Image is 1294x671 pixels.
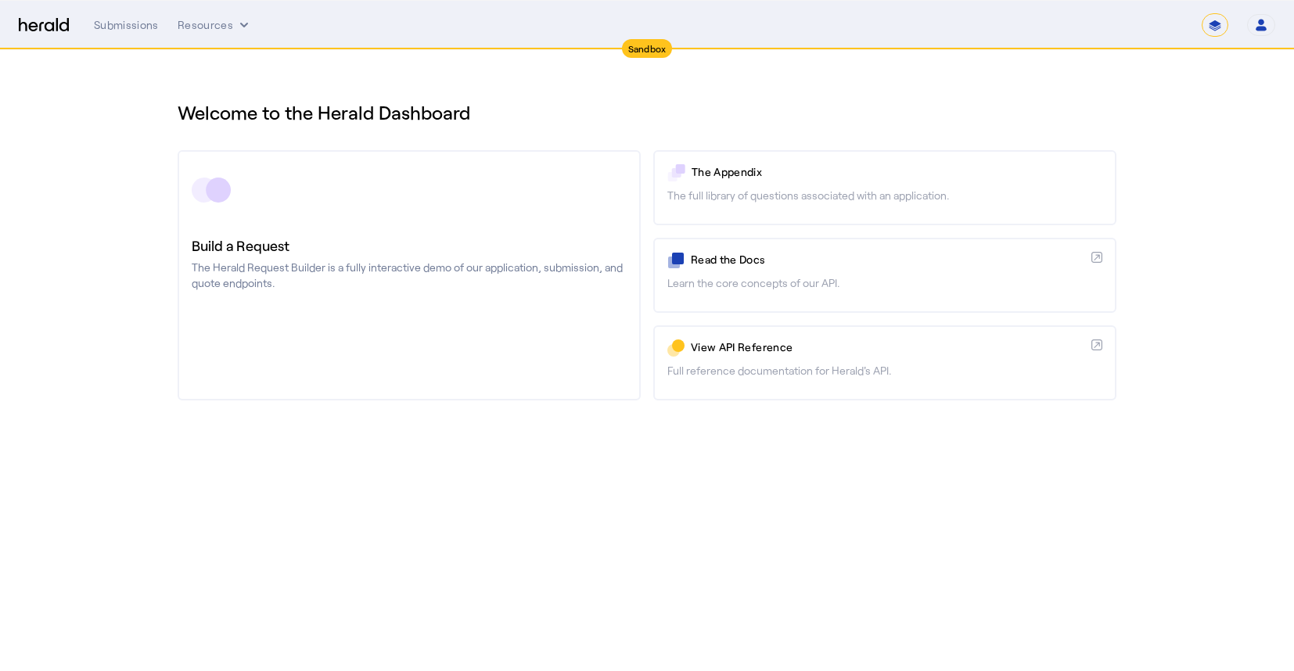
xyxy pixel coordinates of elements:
div: Sandbox [622,39,673,58]
p: The Appendix [692,164,1102,180]
a: Build a RequestThe Herald Request Builder is a fully interactive demo of our application, submiss... [178,150,641,400]
p: Learn the core concepts of our API. [667,275,1102,291]
p: The full library of questions associated with an application. [667,188,1102,203]
p: Read the Docs [691,252,1085,267]
img: Herald Logo [19,18,69,33]
div: Submissions [94,17,159,33]
p: View API Reference [691,339,1085,355]
h3: Build a Request [192,235,627,257]
a: Read the DocsLearn the core concepts of our API. [653,238,1116,313]
a: The AppendixThe full library of questions associated with an application. [653,150,1116,225]
p: Full reference documentation for Herald's API. [667,363,1102,379]
p: The Herald Request Builder is a fully interactive demo of our application, submission, and quote ... [192,260,627,291]
button: Resources dropdown menu [178,17,252,33]
a: View API ReferenceFull reference documentation for Herald's API. [653,325,1116,400]
h1: Welcome to the Herald Dashboard [178,100,1116,125]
